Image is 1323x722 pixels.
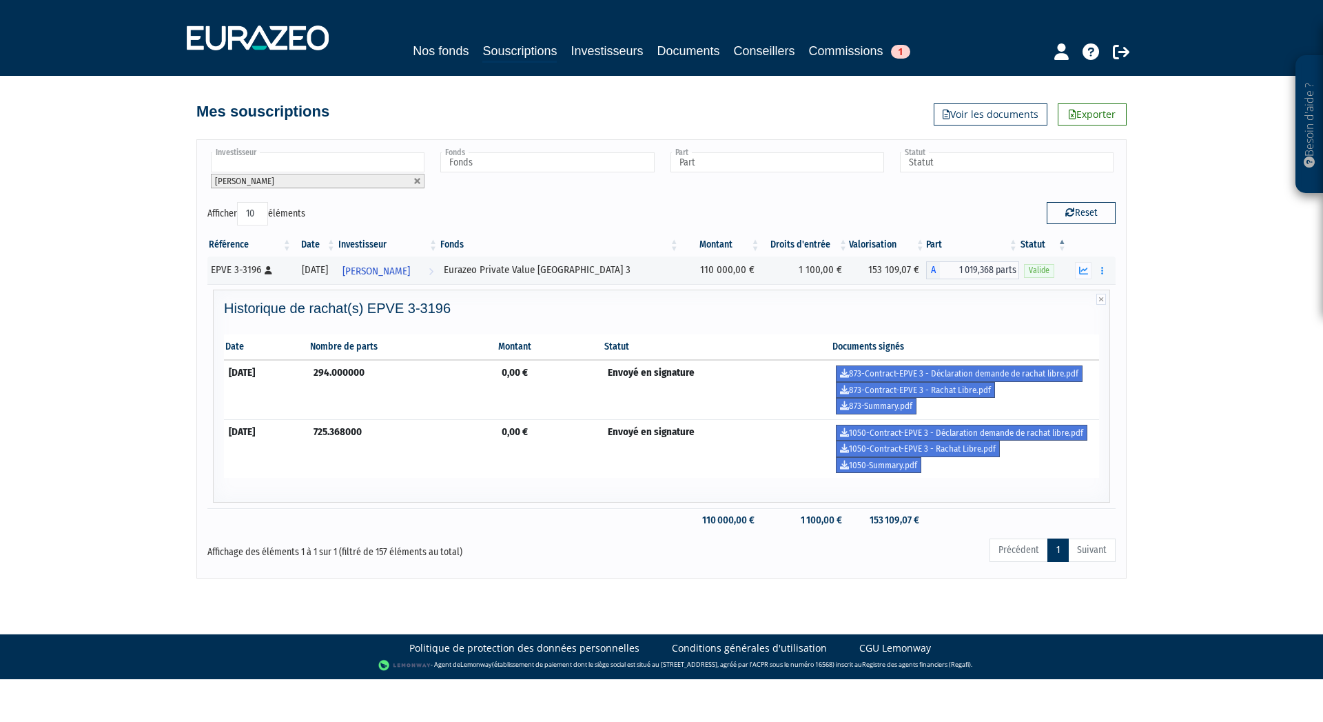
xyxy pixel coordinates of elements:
[409,641,639,655] a: Politique de protection des données personnelles
[482,41,557,63] a: Souscriptions
[309,419,496,478] td: 725.368000
[836,382,995,399] a: 873-Contract-EPVE 3 - Rachat Libre.pdf
[836,457,921,474] a: 1050-Summary.pdf
[680,508,761,532] td: 110 000,00 €
[603,419,832,478] td: Envoyé en signature
[293,233,337,257] th: Date: activer pour trier la colonne par ordre croissant
[309,360,496,419] td: 294.000000
[187,26,329,50] img: 1732889491-logotype_eurazeo_blanc_rvb.png
[207,202,305,225] label: Afficher éléments
[460,660,492,669] a: Lemonway
[836,441,1000,457] a: 1050-Contract-EPVE 3 - Rachat Libre.pdf
[603,360,832,419] td: Envoyé en signature
[337,257,439,284] a: [PERSON_NAME]
[926,233,1019,257] th: Part: activer pour trier la colonne par ordre croissant
[444,263,675,277] div: Eurazeo Private Value [GEOGRAPHIC_DATA] 3
[196,103,329,120] h4: Mes souscriptions
[207,537,574,559] div: Affichage des éléments 1 à 1 sur 1 (filtré de 157 éléments au total)
[934,103,1047,126] a: Voir les documents
[1024,264,1054,277] span: Valide
[1047,539,1069,562] a: 1
[672,641,827,655] a: Conditions générales d'utilisation
[680,257,761,284] td: 110 000,00 €
[891,45,910,59] span: 1
[1058,103,1127,126] a: Exporter
[603,334,832,360] th: Statut
[849,233,926,257] th: Valorisation: activer pour trier la colonne par ordre croissant
[378,659,431,672] img: logo-lemonway.png
[413,41,469,61] a: Nos fonds
[224,360,309,419] td: [DATE]
[940,261,1019,279] span: 1 019,368 parts
[836,365,1083,382] a: 873-Contract-EPVE 3 - Déclaration demande de rachat libre.pdf
[1302,63,1317,187] p: Besoin d'aide ?
[309,334,496,360] th: Nombre de parts
[836,425,1087,441] a: 1050-Contract-EPVE 3 - Déclaration demande de rachat libre.pdf
[836,398,916,414] a: 873-Summary.pdf
[859,641,931,655] a: CGU Lemonway
[862,660,971,669] a: Registre des agents financiers (Regafi)
[497,419,603,478] td: 0,00 €
[1019,233,1068,257] th: Statut : activer pour trier la colonne par ordre d&eacute;croissant
[224,301,1099,316] h4: Historique de rachat(s) EPVE 3-3196
[761,508,850,532] td: 1 100,00 €
[429,259,433,284] i: Voir l'investisseur
[298,263,332,277] div: [DATE]
[657,41,720,61] a: Documents
[1047,202,1116,224] button: Reset
[439,233,680,257] th: Fonds: activer pour trier la colonne par ordre croissant
[809,41,910,61] a: Commissions1
[207,233,293,257] th: Référence : activer pour trier la colonne par ordre croissant
[849,508,926,532] td: 153 109,07 €
[215,176,274,186] span: [PERSON_NAME]
[734,41,795,61] a: Conseillers
[237,202,268,225] select: Afficheréléments
[497,334,603,360] th: Montant
[337,233,439,257] th: Investisseur: activer pour trier la colonne par ordre croissant
[342,259,410,284] span: [PERSON_NAME]
[849,257,926,284] td: 153 109,07 €
[926,261,940,279] span: A
[831,334,1099,360] th: Documents signés
[224,334,309,360] th: Date
[761,257,850,284] td: 1 100,00 €
[497,360,603,419] td: 0,00 €
[571,41,643,61] a: Investisseurs
[680,233,761,257] th: Montant: activer pour trier la colonne par ordre croissant
[926,261,1019,279] div: A - Eurazeo Private Value Europe 3
[761,233,850,257] th: Droits d'entrée: activer pour trier la colonne par ordre croissant
[224,419,309,478] td: [DATE]
[211,263,288,277] div: EPVE 3-3196
[265,266,272,274] i: [Français] Personne physique
[14,659,1309,672] div: - Agent de (établissement de paiement dont le siège social est situé au [STREET_ADDRESS], agréé p...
